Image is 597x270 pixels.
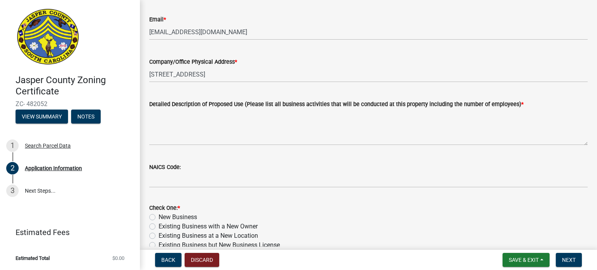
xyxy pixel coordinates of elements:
label: Existing Business with a New Owner [159,222,258,231]
button: View Summary [16,110,68,124]
button: Notes [71,110,101,124]
div: 2 [6,162,19,174]
label: New Business [159,213,197,222]
label: Email [149,17,166,23]
label: Existing Business at a New Location [159,231,258,240]
span: Estimated Total [16,256,50,261]
span: Save & Exit [509,257,539,263]
label: Detailed Description of Proposed Use (Please list all business activities that will be conducted ... [149,102,524,107]
div: Application Information [25,165,82,171]
span: $0.00 [112,256,124,261]
label: Existing Business but New Business License [159,240,280,250]
img: Jasper County, South Carolina [16,8,80,66]
div: Search Parcel Data [25,143,71,148]
wm-modal-confirm: Notes [71,114,101,120]
h4: Jasper County Zoning Certificate [16,75,134,97]
wm-modal-confirm: Summary [16,114,68,120]
div: 3 [6,185,19,197]
button: Save & Exit [503,253,550,267]
span: Next [562,257,576,263]
label: NAICS Code: [149,165,181,170]
button: Next [556,253,582,267]
span: ZC- 482052 [16,100,124,108]
label: Company/Office Physical Address [149,59,237,65]
a: Estimated Fees [6,225,127,240]
button: Discard [185,253,219,267]
button: Back [155,253,182,267]
div: 1 [6,139,19,152]
label: Check One: [149,206,180,211]
span: Back [161,257,175,263]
